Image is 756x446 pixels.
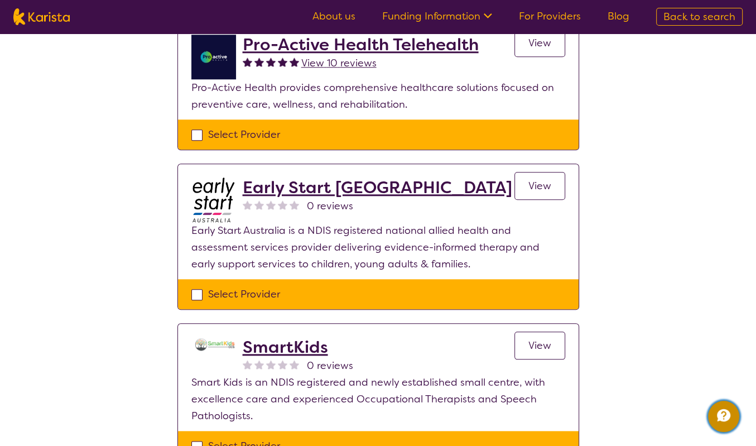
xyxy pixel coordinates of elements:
[519,9,581,23] a: For Providers
[528,36,551,50] span: View
[191,337,236,353] img: ltnxvukw6alefghrqtzz.png
[191,35,236,79] img: ymlb0re46ukcwlkv50cv.png
[514,332,565,359] a: View
[243,359,252,369] img: nonereviewstar
[191,374,565,424] p: Smart Kids is an NDIS registered and newly established small centre, with excellence care and exp...
[13,8,70,25] img: Karista logo
[278,200,287,209] img: nonereviewstar
[528,339,551,352] span: View
[278,359,287,369] img: nonereviewstar
[528,179,551,193] span: View
[307,357,353,374] span: 0 reviews
[514,29,565,57] a: View
[608,9,629,23] a: Blog
[191,222,565,272] p: Early Start Australia is a NDIS registered national allied health and assessment services provide...
[191,79,565,113] p: Pro-Active Health provides comprehensive healthcare solutions focused on preventive care, wellnes...
[243,200,252,209] img: nonereviewstar
[254,200,264,209] img: nonereviewstar
[243,35,479,55] a: Pro-Active Health Telehealth
[266,200,276,209] img: nonereviewstar
[266,359,276,369] img: nonereviewstar
[656,8,743,26] a: Back to search
[290,359,299,369] img: nonereviewstar
[254,359,264,369] img: nonereviewstar
[191,178,236,222] img: bdpoyytkvdhmeftzccod.jpg
[312,9,355,23] a: About us
[514,172,565,200] a: View
[382,9,492,23] a: Funding Information
[663,10,735,23] span: Back to search
[254,57,264,66] img: fullstar
[243,57,252,66] img: fullstar
[290,200,299,209] img: nonereviewstar
[708,401,739,432] button: Channel Menu
[290,57,299,66] img: fullstar
[278,57,287,66] img: fullstar
[266,57,276,66] img: fullstar
[243,337,353,357] a: SmartKids
[301,55,377,71] a: View 10 reviews
[307,198,353,214] span: 0 reviews
[301,56,377,70] span: View 10 reviews
[243,178,512,198] a: Early Start [GEOGRAPHIC_DATA]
